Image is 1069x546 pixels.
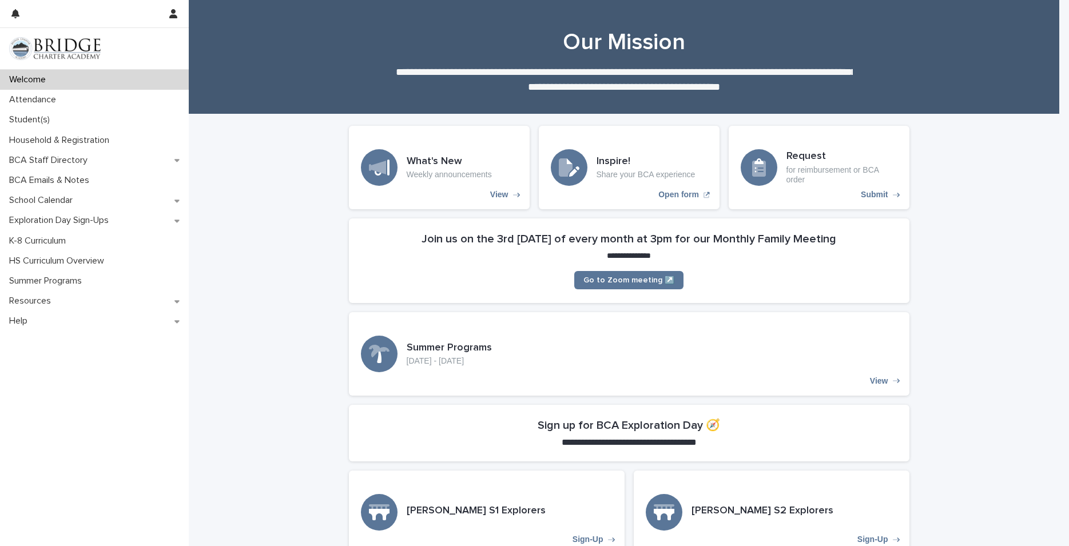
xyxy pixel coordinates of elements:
p: Exploration Day Sign-Ups [5,215,118,226]
p: Student(s) [5,114,59,125]
p: Summer Programs [5,276,91,286]
p: BCA Emails & Notes [5,175,98,186]
p: Household & Registration [5,135,118,146]
h2: Sign up for BCA Exploration Day 🧭 [538,419,720,432]
p: Submit [861,190,888,200]
p: Sign-Up [573,535,603,544]
p: HS Curriculum Overview [5,256,113,266]
h3: [PERSON_NAME] S2 Explorers [692,505,833,517]
p: BCA Staff Directory [5,155,97,166]
h1: Our Mission [344,29,904,56]
p: K-8 Curriculum [5,236,75,246]
p: Welcome [5,74,55,85]
h3: Inspire! [597,156,696,168]
a: View [349,312,909,396]
a: View [349,126,530,209]
span: Go to Zoom meeting ↗️ [583,276,674,284]
p: for reimbursement or BCA order [786,165,897,185]
a: Submit [729,126,909,209]
p: Share your BCA experience [597,170,696,180]
a: Open form [539,126,720,209]
p: View [490,190,508,200]
h3: Request [786,150,897,163]
p: [DATE] - [DATE] [407,356,492,366]
p: Resources [5,296,60,306]
p: Attendance [5,94,65,105]
p: Weekly announcements [407,170,492,180]
h3: What's New [407,156,492,168]
img: V1C1m3IdTEidaUdm9Hs0 [9,37,101,60]
p: Open form [658,190,699,200]
a: Go to Zoom meeting ↗️ [574,271,683,289]
p: Help [5,316,37,326]
h3: Summer Programs [407,342,492,354]
h3: [PERSON_NAME] S1 Explorers [407,505,546,517]
p: View [870,376,888,386]
p: Sign-Up [857,535,888,544]
p: School Calendar [5,195,82,206]
h2: Join us on the 3rd [DATE] of every month at 3pm for our Monthly Family Meeting [422,232,836,246]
